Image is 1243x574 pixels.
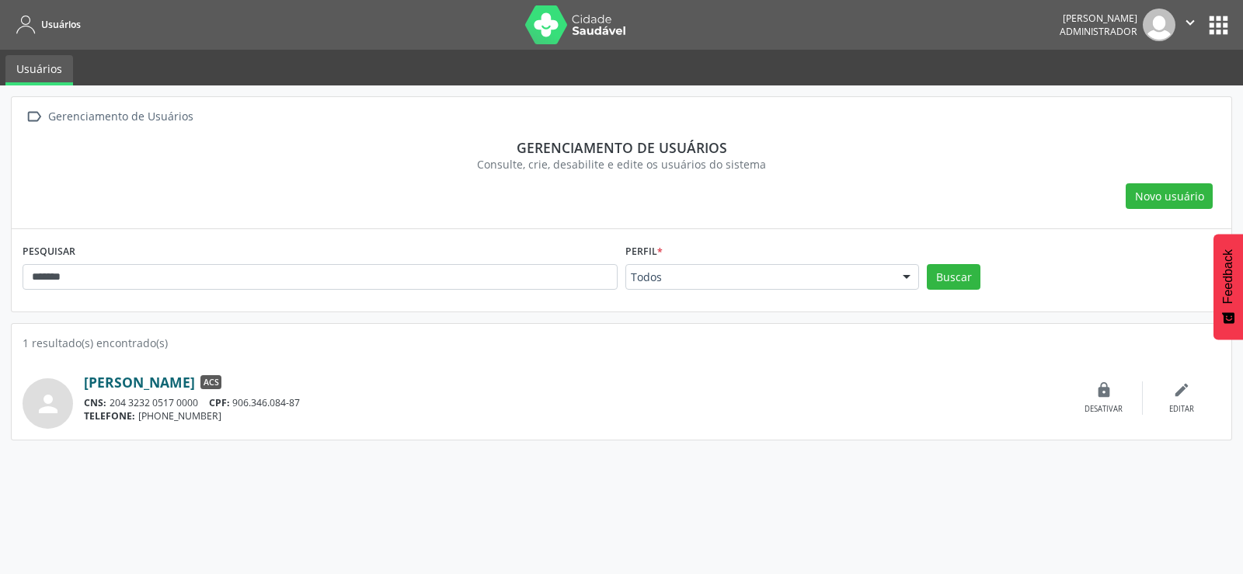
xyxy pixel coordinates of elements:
[1135,188,1204,204] span: Novo usuário
[1175,9,1205,41] button: 
[23,106,45,128] i: 
[1213,234,1243,339] button: Feedback - Mostrar pesquisa
[84,396,1065,409] div: 204 3232 0517 0000 906.346.084-87
[1169,404,1194,415] div: Editar
[84,409,135,423] span: TELEFONE:
[1143,9,1175,41] img: img
[33,156,1210,172] div: Consulte, crie, desabilite e edite os usuários do sistema
[84,396,106,409] span: CNS:
[11,12,81,37] a: Usuários
[84,374,195,391] a: [PERSON_NAME]
[33,139,1210,156] div: Gerenciamento de usuários
[1221,249,1235,304] span: Feedback
[23,240,75,264] label: PESQUISAR
[1060,12,1137,25] div: [PERSON_NAME]
[5,55,73,85] a: Usuários
[1060,25,1137,38] span: Administrador
[41,18,81,31] span: Usuários
[1126,183,1213,210] button: Novo usuário
[84,409,1065,423] div: [PHONE_NUMBER]
[927,264,980,290] button: Buscar
[200,375,221,389] span: ACS
[1173,381,1190,398] i: edit
[625,240,663,264] label: Perfil
[209,396,230,409] span: CPF:
[23,335,1220,351] div: 1 resultado(s) encontrado(s)
[1182,14,1199,31] i: 
[631,270,887,285] span: Todos
[1095,381,1112,398] i: lock
[34,390,62,418] i: person
[1205,12,1232,39] button: apps
[1085,404,1123,415] div: Desativar
[23,106,196,128] a:  Gerenciamento de Usuários
[45,106,196,128] div: Gerenciamento de Usuários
